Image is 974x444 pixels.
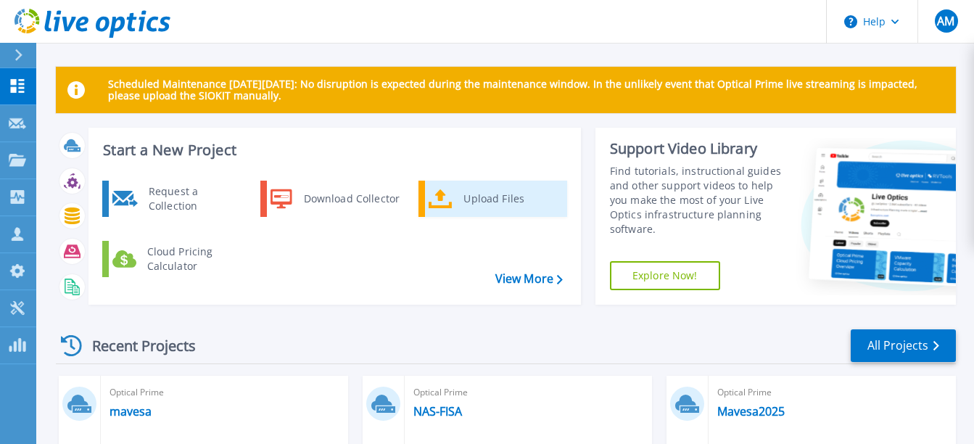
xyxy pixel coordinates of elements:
[610,139,789,158] div: Support Video Library
[102,181,251,217] a: Request a Collection
[456,184,564,213] div: Upload Files
[140,244,247,274] div: Cloud Pricing Calculator
[717,385,947,400] span: Optical Prime
[418,181,567,217] a: Upload Files
[413,385,643,400] span: Optical Prime
[108,78,944,102] p: Scheduled Maintenance [DATE][DATE]: No disruption is expected during the maintenance window. In t...
[297,184,406,213] div: Download Collector
[851,329,956,362] a: All Projects
[610,261,720,290] a: Explore Now!
[110,385,339,400] span: Optical Prime
[937,15,954,27] span: AM
[610,164,789,237] div: Find tutorials, instructional guides and other support videos to help you make the most of your L...
[102,241,251,277] a: Cloud Pricing Calculator
[260,181,409,217] a: Download Collector
[141,184,247,213] div: Request a Collection
[495,272,563,286] a: View More
[717,404,785,419] a: Mavesa2025
[103,142,562,158] h3: Start a New Project
[56,328,215,363] div: Recent Projects
[110,404,152,419] a: mavesa
[413,404,462,419] a: NAS-FISA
